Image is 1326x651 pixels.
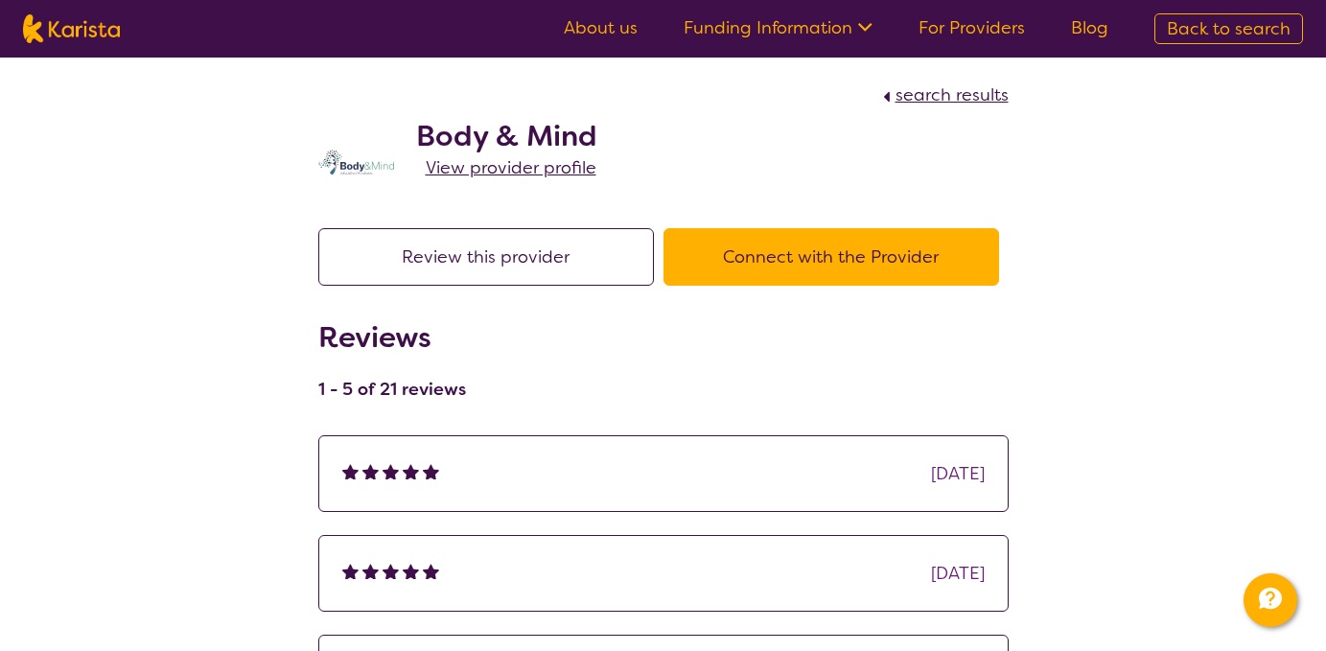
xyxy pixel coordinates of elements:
[318,150,395,174] img: qmpolprhjdhzpcuekzqg.svg
[564,16,638,39] a: About us
[423,563,439,579] img: fullstar
[416,119,597,153] h2: Body & Mind
[362,563,379,579] img: fullstar
[896,83,1009,106] span: search results
[931,459,985,488] div: [DATE]
[318,378,466,401] h4: 1 - 5 of 21 reviews
[1167,17,1291,40] span: Back to search
[426,156,596,179] span: View provider profile
[342,463,359,479] img: fullstar
[318,320,466,355] h2: Reviews
[684,16,872,39] a: Funding Information
[426,153,596,182] a: View provider profile
[663,228,999,286] button: Connect with the Provider
[362,463,379,479] img: fullstar
[423,463,439,479] img: fullstar
[1244,573,1297,627] button: Channel Menu
[342,563,359,579] img: fullstar
[403,563,419,579] img: fullstar
[663,245,1009,268] a: Connect with the Provider
[383,463,399,479] img: fullstar
[403,463,419,479] img: fullstar
[931,559,985,588] div: [DATE]
[318,245,663,268] a: Review this provider
[23,14,120,43] img: Karista logo
[878,83,1009,106] a: search results
[919,16,1025,39] a: For Providers
[1071,16,1108,39] a: Blog
[318,228,654,286] button: Review this provider
[383,563,399,579] img: fullstar
[1154,13,1303,44] a: Back to search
